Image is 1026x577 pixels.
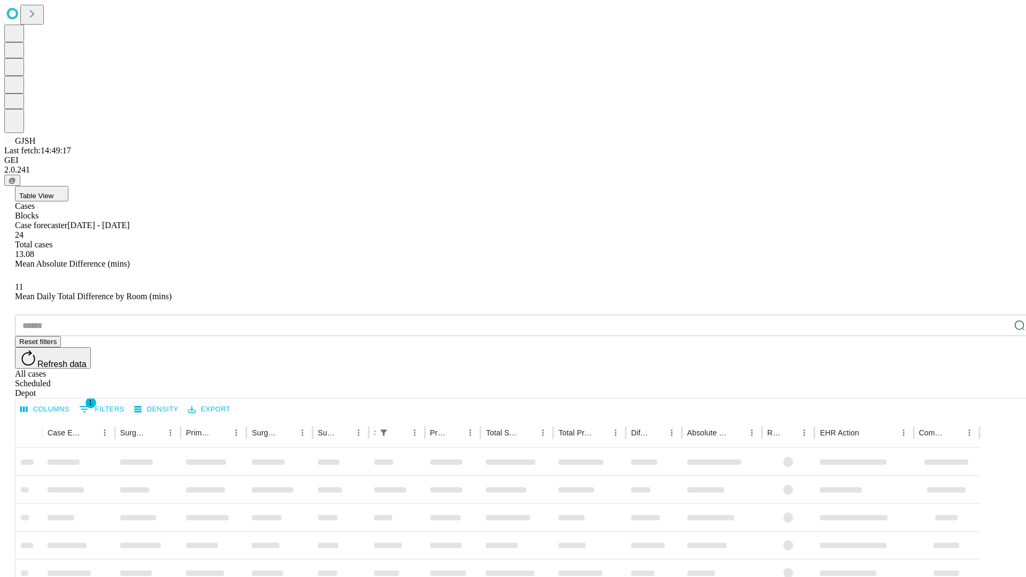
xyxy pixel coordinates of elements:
button: Refresh data [15,347,91,369]
button: Table View [15,186,68,201]
div: Difference [631,428,648,437]
span: @ [9,176,16,184]
button: Sort [82,425,97,440]
div: Predicted In Room Duration [430,428,447,437]
button: Menu [608,425,623,440]
button: Sort [860,425,875,440]
button: Sort [336,425,351,440]
button: Menu [463,425,478,440]
div: Absolute Difference [687,428,728,437]
span: Mean Daily Total Difference by Room (mins) [15,292,172,301]
div: EHR Action [820,428,859,437]
span: Total cases [15,240,52,249]
div: Primary Service [186,428,213,437]
button: Sort [280,425,295,440]
button: Menu [97,425,112,440]
button: Sort [947,425,962,440]
button: Show filters [76,401,127,418]
button: Reset filters [15,336,61,347]
span: Refresh data [37,360,87,369]
button: Menu [229,425,244,440]
span: 13.08 [15,249,34,259]
button: Sort [392,425,407,440]
div: Case Epic Id [48,428,81,437]
button: Sort [448,425,463,440]
span: GJSH [15,136,35,145]
div: GEI [4,155,1022,165]
button: Sort [148,425,163,440]
div: 1 active filter [376,425,391,440]
span: Case forecaster [15,221,67,230]
button: Menu [163,425,178,440]
span: Last fetch: 14:49:17 [4,146,71,155]
button: Density [131,401,181,418]
button: @ [4,175,20,186]
div: Comments [919,428,946,437]
button: Menu [295,425,310,440]
button: Select columns [18,401,72,418]
span: [DATE] - [DATE] [67,221,129,230]
button: Menu [744,425,759,440]
button: Menu [535,425,550,440]
button: Sort [520,425,535,440]
button: Menu [797,425,812,440]
button: Sort [782,425,797,440]
button: Menu [664,425,679,440]
button: Menu [896,425,911,440]
button: Menu [962,425,977,440]
button: Export [185,401,233,418]
div: Surgery Date [318,428,335,437]
div: Total Predicted Duration [558,428,592,437]
div: Surgeon Name [120,428,147,437]
button: Sort [649,425,664,440]
span: 11 [15,282,23,291]
button: Menu [351,425,366,440]
span: 1 [85,397,96,408]
button: Sort [729,425,744,440]
button: Show filters [376,425,391,440]
span: Mean Absolute Difference (mins) [15,259,130,268]
div: Scheduled In Room Duration [374,428,375,437]
span: 24 [15,230,24,239]
button: Menu [407,425,422,440]
button: Sort [593,425,608,440]
span: Reset filters [19,338,57,346]
span: Table View [19,192,53,200]
button: Sort [214,425,229,440]
div: Total Scheduled Duration [486,428,519,437]
div: Surgery Name [252,428,278,437]
div: 2.0.241 [4,165,1022,175]
div: Resolved in EHR [767,428,781,437]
